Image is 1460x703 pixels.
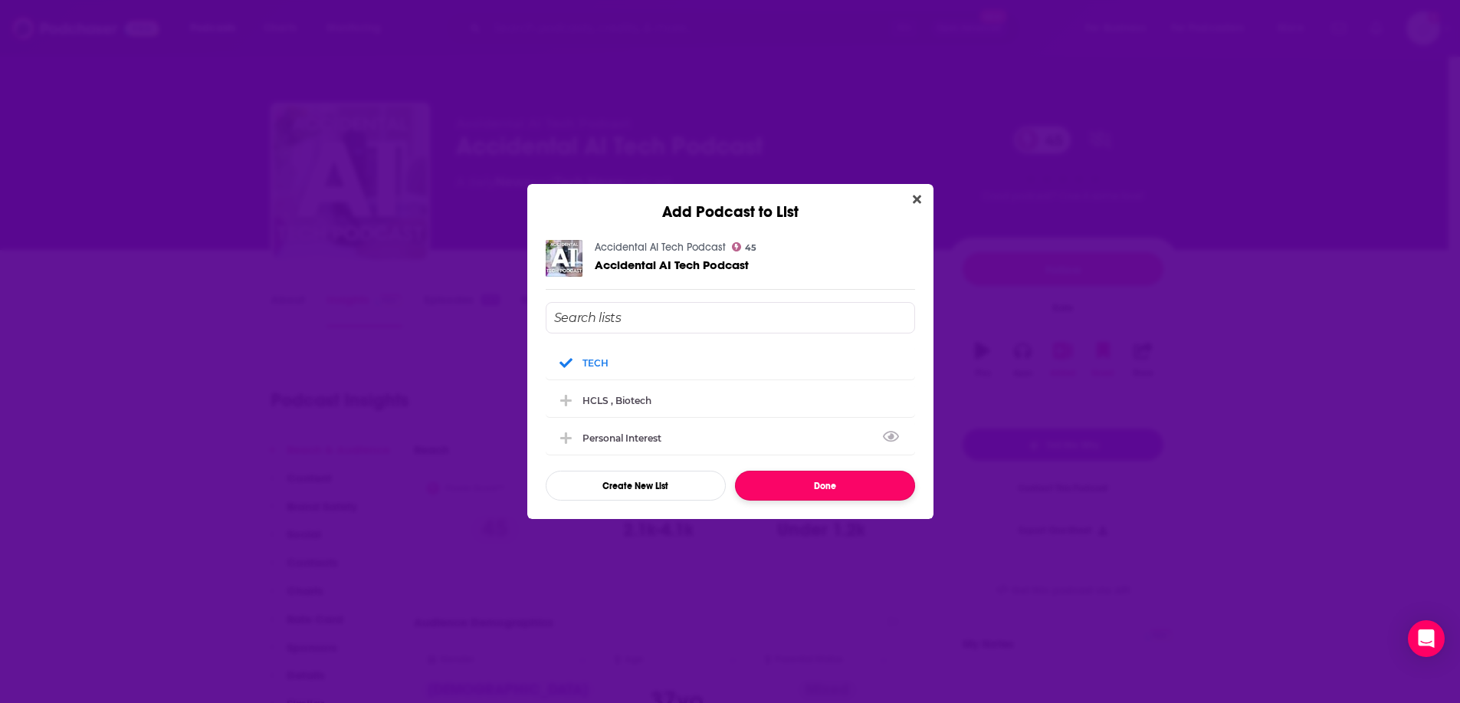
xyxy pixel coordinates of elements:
[582,357,609,369] div: TECH
[546,346,915,379] div: TECH
[907,190,927,209] button: Close
[745,245,756,251] span: 45
[546,421,915,455] div: Personal Interest
[595,258,749,272] span: Accidental AI Tech Podcast
[1408,620,1445,657] div: Open Intercom Messenger
[582,395,651,406] div: HCLS , Biotech
[546,471,726,501] button: Create New List
[732,242,757,251] a: 45
[582,432,671,444] div: Personal Interest
[546,383,915,417] div: HCLS , Biotech
[546,302,915,501] div: Add Podcast To List
[527,184,933,222] div: Add Podcast to List
[661,441,671,442] button: View Link
[595,241,726,254] a: Accidental AI Tech Podcast
[546,302,915,333] input: Search lists
[735,471,915,501] button: Done
[595,258,749,271] a: Accidental AI Tech Podcast
[546,240,582,277] img: Accidental AI Tech Podcast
